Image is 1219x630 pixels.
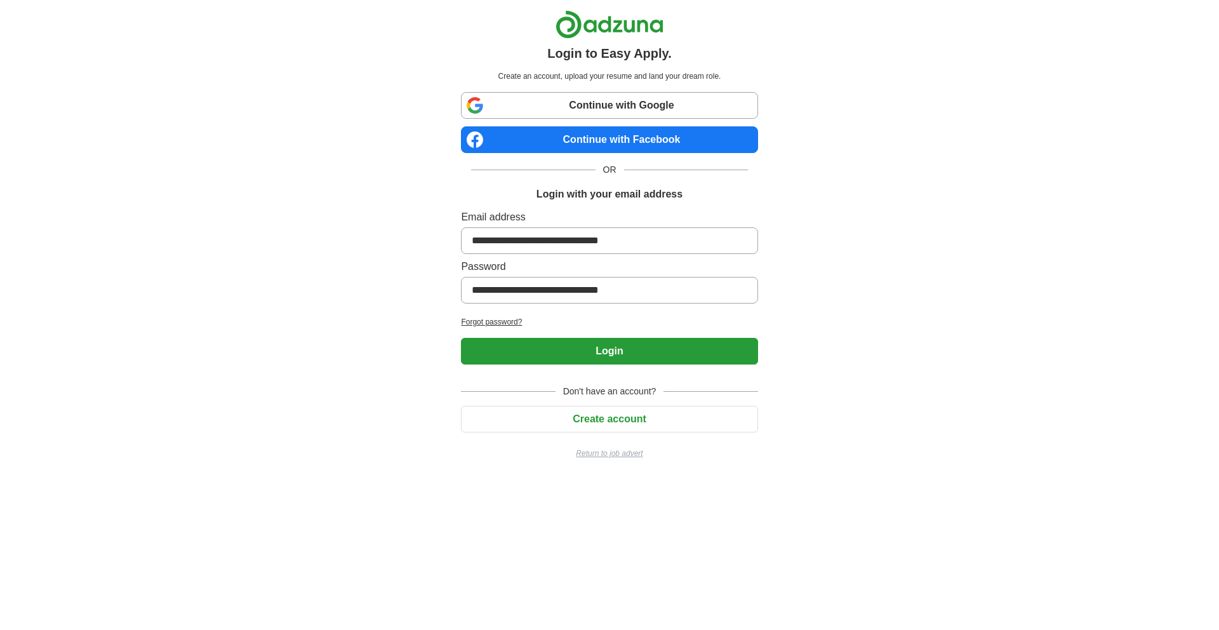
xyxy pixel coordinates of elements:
[461,413,757,424] a: Create account
[463,70,755,82] p: Create an account, upload your resume and land your dream role.
[556,385,664,398] span: Don't have an account?
[596,163,624,177] span: OR
[461,406,757,432] button: Create account
[461,210,757,225] label: Email address
[536,187,683,202] h1: Login with your email address
[547,44,672,63] h1: Login to Easy Apply.
[461,92,757,119] a: Continue with Google
[461,126,757,153] a: Continue with Facebook
[556,10,663,39] img: Adzuna logo
[461,448,757,459] a: Return to job advert
[461,316,757,328] a: Forgot password?
[461,259,757,274] label: Password
[461,338,757,365] button: Login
